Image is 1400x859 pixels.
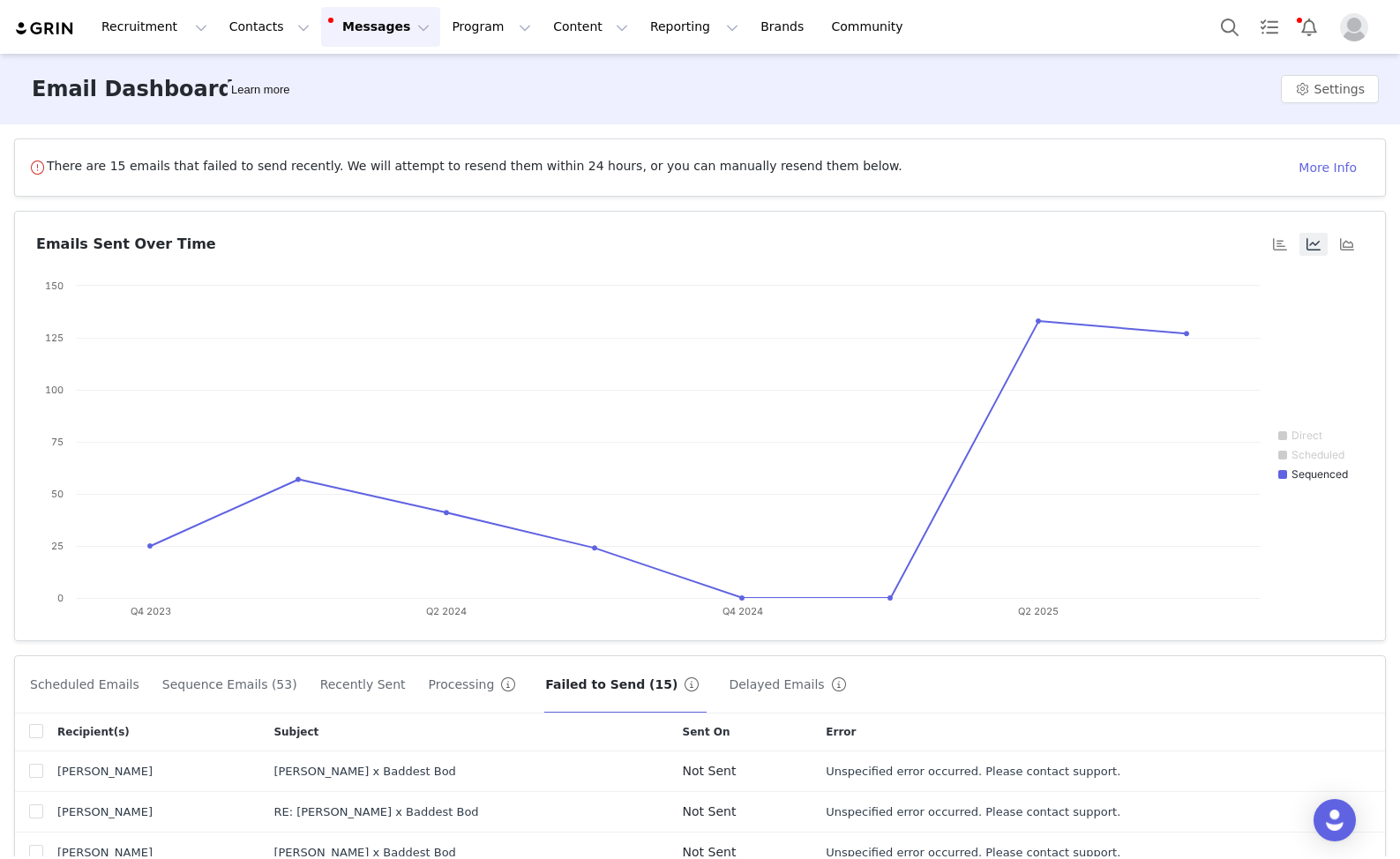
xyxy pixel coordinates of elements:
[32,73,234,105] h3: Email Dashboard
[273,763,626,781] div: Kasia Logan x Baddest Bod
[321,7,440,47] button: Messages
[1018,605,1059,617] text: Q2 2025
[319,670,407,698] button: Recently Sent
[544,670,707,698] button: Failed to Send (15)
[57,592,64,604] text: 0
[1291,448,1344,461] text: Scheduled
[1340,13,1368,41] img: placeholder-profile.jpg
[29,670,140,698] button: Scheduled Emails
[1250,7,1289,47] a: Tasks
[1210,7,1249,47] button: Search
[426,605,467,617] text: Q2 2024
[683,764,737,778] span: Not Sent
[826,803,1120,821] span: Unspecified error occurred. Please contact support.
[47,157,902,178] span: There are 15 emails that failed to send recently. We will attempt to resend them within 24 hours,...
[1281,75,1379,103] button: Settings
[228,81,293,99] div: Tooltip anchor
[51,540,64,552] text: 25
[131,605,171,617] text: Q4 2023
[1314,799,1356,841] div: Open Intercom Messenger
[826,724,856,740] span: Error
[51,488,64,500] text: 50
[14,20,76,37] img: grin logo
[45,332,64,344] text: 125
[273,724,318,740] span: Subject
[51,436,64,448] text: 75
[683,724,730,740] span: Sent On
[750,7,820,47] a: Brands
[683,804,737,818] span: Not Sent
[36,234,216,255] h3: Emails Sent Over Time
[428,670,524,698] button: Processing
[45,280,64,292] text: 150
[91,7,218,47] button: Recruitment
[1284,153,1371,182] button: More Info
[1329,13,1386,41] button: Profile
[57,724,130,740] span: Recipient(s)
[821,7,922,47] a: Community
[640,7,749,47] button: Reporting
[273,803,626,821] div: RE: Katie Fawn x Baddest Bod
[826,763,1120,781] span: Unspecified error occurred. Please contact support.
[161,670,298,698] button: Sequence Emails (53)
[45,384,64,396] text: 100
[441,7,542,47] button: Program
[1291,467,1348,481] text: Sequenced
[1291,429,1322,442] text: Direct
[219,7,320,47] button: Contacts
[57,803,245,821] div: Katie Fawn
[722,605,763,617] text: Q4 2024
[57,763,245,781] div: Kasia Logan
[728,670,853,698] button: Delayed Emails
[543,7,639,47] button: Content
[1290,7,1329,47] button: Notifications
[683,845,737,859] span: Not Sent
